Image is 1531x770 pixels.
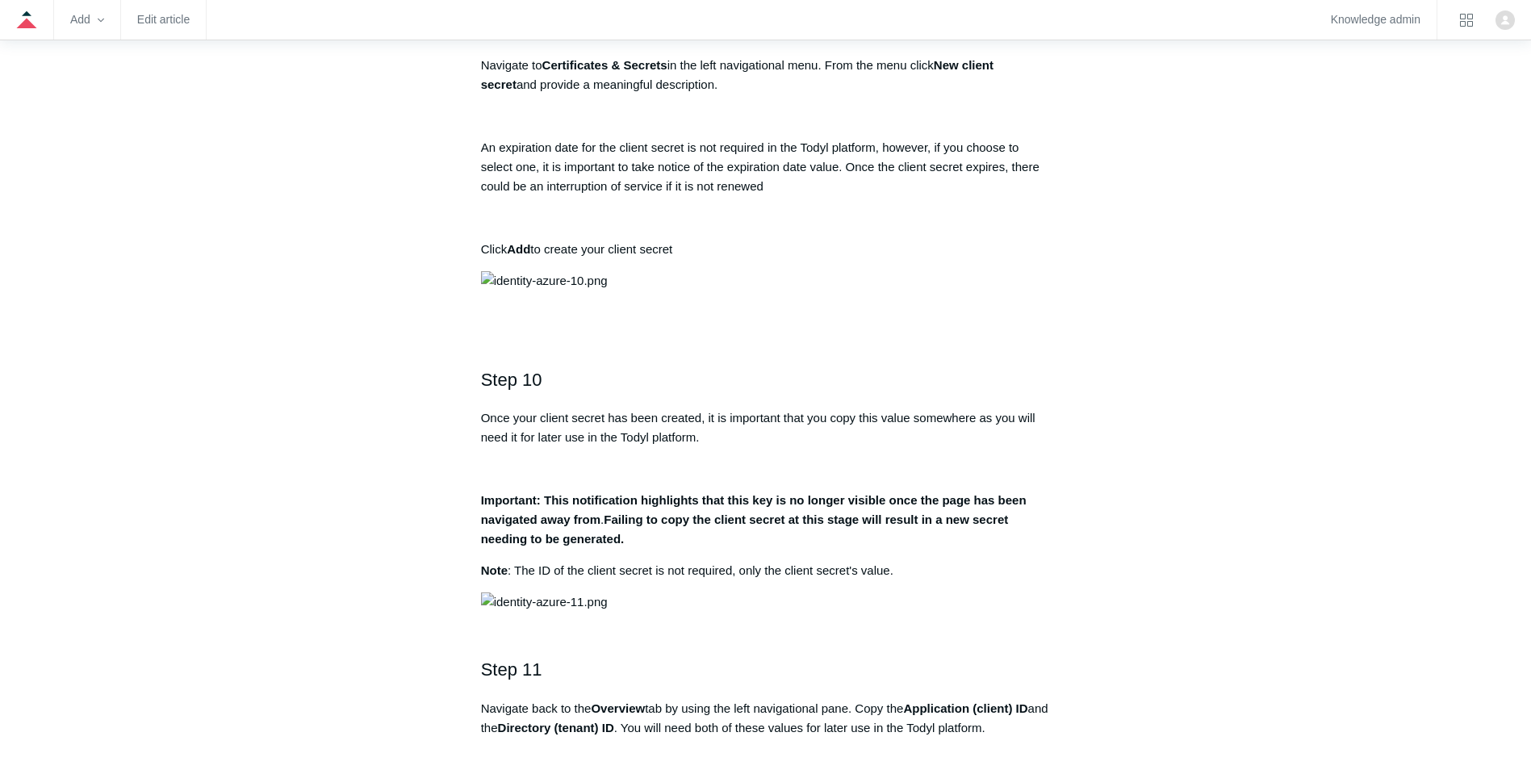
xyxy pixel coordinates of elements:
a: Edit article [137,15,190,24]
a: Knowledge admin [1331,15,1420,24]
strong: New client secret [481,58,993,91]
strong: Application (client) ID [903,701,1027,715]
strong: Important: This notification highlights that this key is no longer visible once the page has been... [481,493,1027,526]
strong: Failing to copy the client secret at this stage will result in a new secret needing to be generated. [481,513,1009,546]
img: identity-azure-11.png [481,592,608,612]
p: . [481,491,1051,549]
strong: Directory (tenant) ID [498,721,614,734]
zd-hc-trigger: Add [70,15,104,24]
p: An expiration date for the client secret is not required in the Todyl platform, however, if you c... [481,138,1051,196]
p: Click to create your client secret [481,240,1051,259]
p: : The ID of the client secret is not required, only the client secret's value. [481,561,1051,580]
strong: Add [507,242,530,256]
img: user avatar [1495,10,1515,30]
p: Navigate back to the tab by using the left navigational pane. Copy the and the . You will need bo... [481,699,1051,738]
h2: Step 10 [481,366,1051,394]
strong: Note [481,563,508,577]
strong: Certificates & Secrets [542,58,667,72]
p: Once your client secret has been created, it is important that you copy this value somewhere as y... [481,408,1051,447]
h2: Step 11 [481,655,1051,684]
p: Navigate to in the left navigational menu. From the menu click and provide a meaningful description. [481,56,1051,94]
strong: Overview [591,701,645,715]
zd-hc-trigger: Click your profile icon to open the profile menu [1495,10,1515,30]
img: identity-azure-10.png [481,271,608,291]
